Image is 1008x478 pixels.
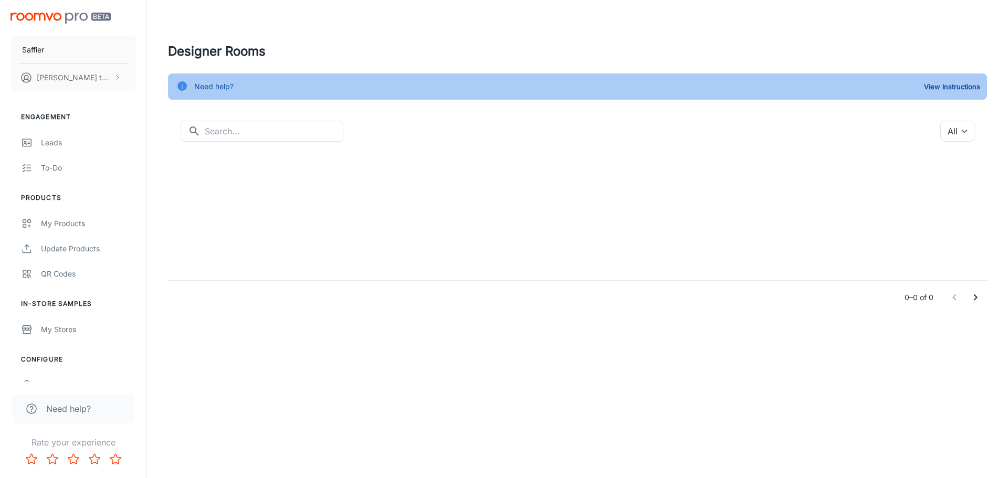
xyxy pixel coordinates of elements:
[905,292,933,303] p: 0–0 of 0
[965,287,986,308] button: Go to next page
[194,77,234,97] div: Need help?
[10,36,136,63] button: Saffier
[168,42,987,61] h4: Designer Rooms
[205,121,343,142] input: Search...
[41,137,136,148] div: Leads
[37,72,111,83] p: [PERSON_NAME] ten Broeke
[41,324,136,335] div: My Stores
[22,44,44,56] p: Saffier
[921,79,983,94] button: View Instructions
[41,162,136,174] div: To-do
[41,243,136,254] div: Update Products
[10,64,136,91] button: [PERSON_NAME] ten Broeke
[10,13,111,24] img: Roomvo PRO Beta
[940,121,974,142] div: All
[41,218,136,229] div: My Products
[41,268,136,280] div: QR Codes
